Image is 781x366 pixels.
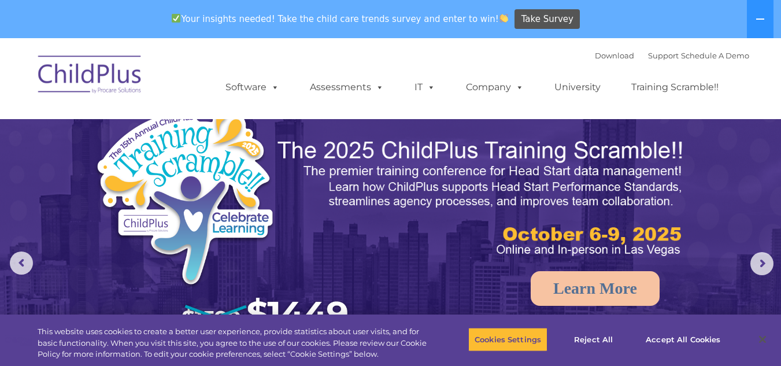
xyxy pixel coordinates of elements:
a: Schedule A Demo [681,51,749,60]
img: 👏 [499,14,508,23]
a: Download [595,51,634,60]
span: Take Survey [521,9,573,29]
button: Close [750,327,775,352]
span: Phone number [161,124,210,132]
img: ✅ [172,14,180,23]
a: Company [454,76,535,99]
div: This website uses cookies to create a better user experience, provide statistics about user visit... [38,326,430,360]
a: Learn More [531,271,660,306]
a: Software [214,76,291,99]
a: Take Survey [515,9,580,29]
a: Assessments [298,76,395,99]
font: | [595,51,749,60]
a: Support [648,51,679,60]
a: IT [403,76,447,99]
button: Accept All Cookies [639,327,727,352]
button: Cookies Settings [468,327,547,352]
img: ChildPlus by Procare Solutions [32,47,148,105]
span: Your insights needed! Take the child care trends survey and enter to win! [167,8,513,30]
a: Training Scramble!! [620,76,730,99]
a: University [543,76,612,99]
button: Reject All [557,327,630,352]
span: Last name [161,76,196,85]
